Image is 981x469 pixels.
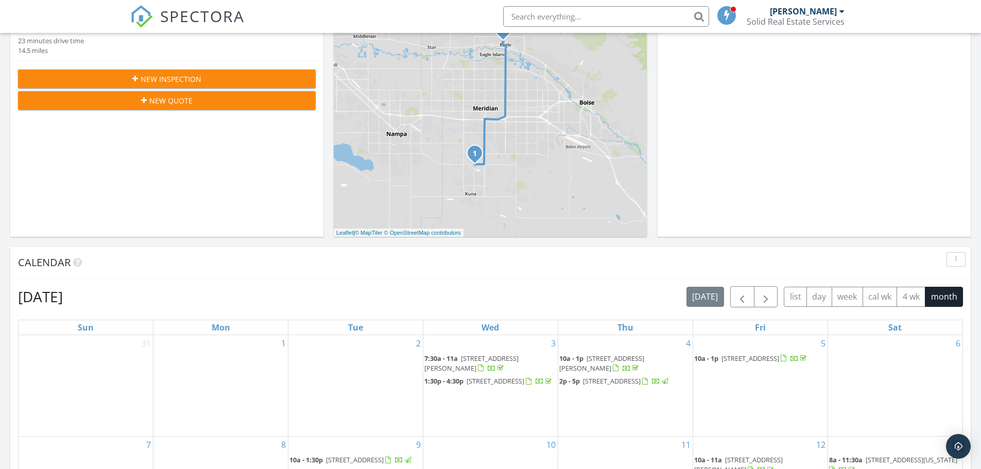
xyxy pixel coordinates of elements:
button: 4 wk [897,287,925,307]
a: Go to September 12, 2025 [814,437,828,453]
td: Go to September 1, 2025 [153,335,288,437]
a: Saturday [886,320,904,335]
span: SPECTORA [160,5,245,27]
div: 23 minutes drive time [18,36,84,46]
a: 2p - 5p [STREET_ADDRESS] [559,375,692,388]
h2: [DATE] [18,286,63,307]
span: 10a - 1p [694,354,718,363]
span: 2p - 5p [559,376,580,386]
span: [STREET_ADDRESS] [467,376,524,386]
button: week [832,287,863,307]
a: © OpenStreetMap contributors [384,230,461,236]
a: Sunday [76,320,96,335]
input: Search everything... [503,6,709,27]
span: 10a - 11a [694,455,722,464]
span: Calendar [18,255,71,269]
div: [PERSON_NAME] [770,6,837,16]
div: | [334,229,463,237]
span: 8a - 11:30a [829,455,863,464]
button: New Quote [18,91,316,110]
span: [STREET_ADDRESS] [583,376,641,386]
a: © MapTiler [355,230,383,236]
a: 10a - 1:30p [STREET_ADDRESS] [289,454,422,466]
td: Go to September 3, 2025 [423,335,558,437]
a: 10a - 1p [STREET_ADDRESS] [694,354,808,363]
a: Thursday [615,320,635,335]
button: day [806,287,832,307]
span: [STREET_ADDRESS][US_STATE] [866,455,957,464]
button: cal wk [863,287,898,307]
div: Open Intercom Messenger [946,434,971,459]
a: 2p - 5p [STREET_ADDRESS] [559,376,670,386]
a: Go to September 6, 2025 [954,335,962,352]
a: Go to August 31, 2025 [140,335,153,352]
div: 14.5 miles [18,46,84,56]
a: Tuesday [346,320,365,335]
td: Go to September 2, 2025 [288,335,423,437]
a: Go to September 10, 2025 [544,437,558,453]
button: New Inspection [18,70,316,88]
span: New Quote [149,95,193,106]
a: 10a - 1p [STREET_ADDRESS][PERSON_NAME] [559,353,692,375]
a: Go to September 8, 2025 [279,437,288,453]
span: 10a - 1p [559,354,583,363]
a: 10a - 1:30p [STREET_ADDRESS] [289,455,413,464]
a: 1:30p - 4:30p [STREET_ADDRESS] [424,376,554,386]
span: [STREET_ADDRESS] [721,354,779,363]
span: [STREET_ADDRESS][PERSON_NAME] [424,354,519,373]
div: 8652 E Dove Field Dr, Nampa, ID 83687 [475,153,481,159]
td: Go to September 4, 2025 [558,335,693,437]
span: [STREET_ADDRESS][PERSON_NAME] [559,354,644,373]
button: Next month [754,286,778,307]
button: month [925,287,963,307]
span: New Inspection [141,74,201,84]
span: [STREET_ADDRESS] [326,455,384,464]
a: Friday [753,320,768,335]
a: Go to September 9, 2025 [414,437,423,453]
a: Go to September 3, 2025 [549,335,558,352]
div: 347 W Enchantment St, Eagle Idaho 83616 [503,29,509,36]
span: 7:30a - 11a [424,354,458,363]
a: Go to September 11, 2025 [679,437,693,453]
a: Leaflet [336,230,353,236]
a: Go to September 1, 2025 [279,335,288,352]
a: 7:30a - 11a [STREET_ADDRESS][PERSON_NAME] [424,353,557,375]
a: SPECTORA [130,14,245,36]
a: 7:30a - 11a [STREET_ADDRESS][PERSON_NAME] [424,354,519,373]
a: Wednesday [479,320,501,335]
button: Previous month [730,286,754,307]
a: 10a - 1p [STREET_ADDRESS] [694,353,827,365]
span: 1:30p - 4:30p [424,376,463,386]
td: Go to August 31, 2025 [19,335,153,437]
td: Go to September 5, 2025 [693,335,828,437]
a: 10a - 1p [STREET_ADDRESS][PERSON_NAME] [559,354,644,373]
span: 10a - 1:30p [289,455,323,464]
img: The Best Home Inspection Software - Spectora [130,5,153,28]
a: Go to September 2, 2025 [414,335,423,352]
i: 1 [473,150,477,158]
a: Go to September 4, 2025 [684,335,693,352]
a: 1:30p - 4:30p [STREET_ADDRESS] [424,375,557,388]
a: Go to September 5, 2025 [819,335,828,352]
td: Go to September 6, 2025 [828,335,962,437]
button: [DATE] [686,287,724,307]
button: list [784,287,807,307]
div: Solid Real Estate Services [747,16,845,27]
a: Go to September 7, 2025 [144,437,153,453]
a: Monday [210,320,232,335]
